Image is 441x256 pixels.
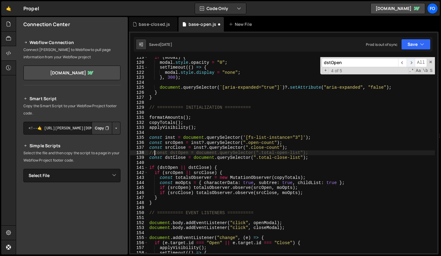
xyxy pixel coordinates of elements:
[407,58,415,67] span: ​
[130,70,148,75] div: 122
[149,42,172,47] div: Saved
[130,120,148,125] div: 132
[23,95,120,102] h2: Smart Script
[92,122,112,135] button: Copy
[130,180,148,186] div: 144
[422,68,429,74] span: Whole Word Search
[130,230,148,236] div: 154
[130,105,148,110] div: 129
[130,205,148,210] div: 149
[130,175,148,180] div: 143
[23,21,70,28] h2: Connection Center
[329,68,345,73] span: 4 of 5
[23,142,120,149] h2: Simple Scripts
[130,130,148,135] div: 134
[130,100,148,105] div: 128
[130,220,148,226] div: 152
[130,55,148,60] div: 119
[160,42,172,47] div: [DATE]
[92,122,120,135] div: Button group with nested dropdown
[189,21,217,27] div: base-open.js
[23,122,120,135] textarea: <!--🤙 [URL][PERSON_NAME][DOMAIN_NAME]> <script>document.addEventListener("DOMContentLoaded", func...
[322,68,329,73] span: Toggle Replace mode
[23,46,120,61] p: Connect [PERSON_NAME] to Webflow to pull page information from your Webflow project
[366,42,398,47] div: Prod is out of sync
[139,21,170,27] div: base-closed.js
[130,75,148,80] div: 123
[23,39,120,46] h2: Webflow Connection
[1,1,16,16] a: 🤙
[130,170,148,176] div: 142
[130,215,148,220] div: 151
[130,115,148,120] div: 131
[23,149,120,164] p: Select the file and then copy the script to a page in your Webflow Project footer code.
[130,145,148,150] div: 137
[429,68,433,74] span: Search In Selection
[130,200,148,206] div: 148
[427,3,438,14] a: fo
[130,110,148,115] div: 130
[130,251,148,256] div: 158
[130,245,148,251] div: 157
[130,60,148,65] div: 120
[130,140,148,145] div: 136
[398,58,407,67] span: ​
[130,80,148,85] div: 124
[130,155,148,160] div: 139
[130,125,148,130] div: 133
[130,150,148,155] div: 138
[415,68,422,74] span: CaseSensitive Search
[23,192,121,247] iframe: YouTube video player
[229,21,254,27] div: New File
[23,102,120,117] p: Copy the Smart Script to your Webflow Project footer code.
[130,135,148,140] div: 135
[408,68,415,74] span: RegExp Search
[130,160,148,166] div: 140
[130,85,148,90] div: 125
[23,5,39,12] div: Propel
[370,3,425,14] a: [DOMAIN_NAME]
[195,3,246,14] button: Code Only
[401,39,431,50] button: Save
[130,190,148,196] div: 146
[130,235,148,241] div: 155
[130,90,148,95] div: 126
[23,66,120,80] a: [DOMAIN_NAME]
[130,210,148,216] div: 150
[130,165,148,170] div: 141
[322,58,398,67] input: Search for
[130,225,148,230] div: 153
[130,65,148,70] div: 121
[130,241,148,246] div: 156
[130,95,148,100] div: 127
[130,195,148,200] div: 147
[415,58,427,67] span: Alt-Enter
[130,185,148,190] div: 145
